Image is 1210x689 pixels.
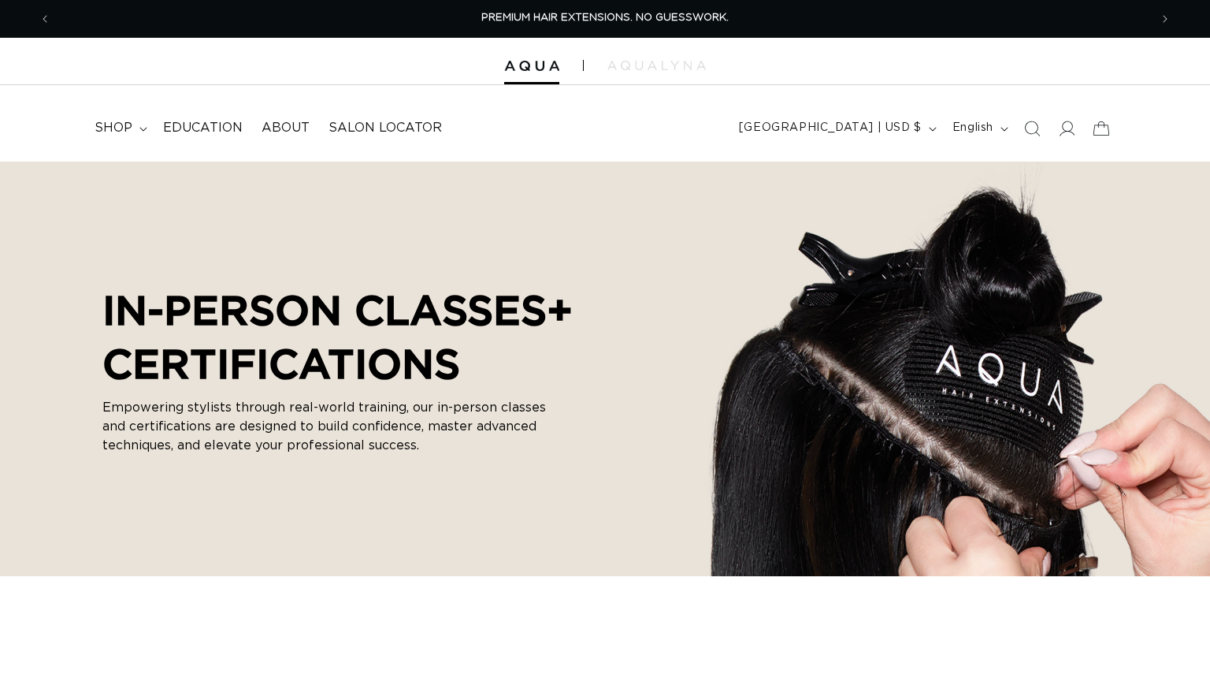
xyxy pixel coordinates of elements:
[1148,4,1182,34] button: Next announcement
[85,110,154,146] summary: shop
[319,110,451,146] a: Salon Locator
[952,120,993,136] span: English
[1015,111,1049,146] summary: Search
[252,110,319,146] a: About
[328,120,442,136] span: Salon Locator
[163,120,243,136] span: Education
[102,283,638,390] p: IN-PERSON CLASSES+ CERTIFICATIONS
[504,61,559,72] img: Aqua Hair Extensions
[607,61,706,70] img: aqualyna.com
[102,398,559,455] p: Empowering stylists through real-world training, our in-person classes and certifications are des...
[739,120,922,136] span: [GEOGRAPHIC_DATA] | USD $
[154,110,252,146] a: Education
[262,120,310,136] span: About
[729,114,943,143] button: [GEOGRAPHIC_DATA] | USD $
[28,4,62,34] button: Previous announcement
[95,120,132,136] span: shop
[943,114,1015,143] button: English
[481,13,729,23] span: PREMIUM HAIR EXTENSIONS. NO GUESSWORK.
